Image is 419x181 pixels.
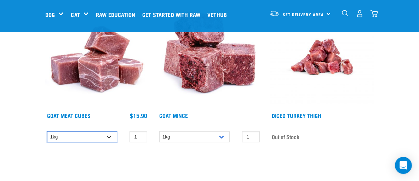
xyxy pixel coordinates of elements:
a: Vethub [206,0,232,29]
input: 1 [242,131,260,142]
a: Get started with Raw [140,0,206,29]
a: Cat [71,10,80,19]
img: van-moving.png [270,10,279,17]
a: Goat Meat Cubes [47,114,91,117]
img: home-icon-1@2x.png [342,10,349,17]
a: Raw Education [94,0,140,29]
input: 1 [130,131,147,142]
a: Dog [45,10,55,19]
span: Out of Stock [272,131,299,142]
a: Goat Mince [159,114,188,117]
a: Diced Turkey Thigh [272,114,322,117]
img: Diced Turkey Thigh 1637 [270,5,374,109]
img: home-icon@2x.png [371,10,378,17]
img: 1077 Wild Goat Mince 01 [157,5,261,109]
div: $15.90 [130,112,147,119]
img: user.png [356,10,363,17]
img: 1184 Wild Goat Meat Cubes Boneless 01 [45,5,149,109]
span: Set Delivery Area [283,13,324,16]
div: Open Intercom Messenger [395,157,412,174]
